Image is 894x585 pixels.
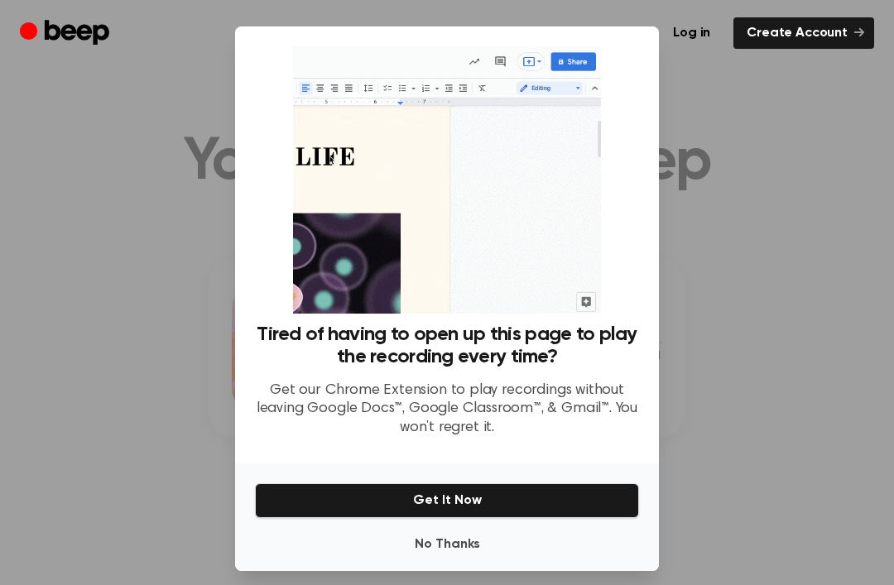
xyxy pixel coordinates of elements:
[255,483,639,518] button: Get It Now
[20,17,113,50] a: Beep
[293,46,600,314] img: Beep extension in action
[255,381,639,438] p: Get our Chrome Extension to play recordings without leaving Google Docs™, Google Classroom™, & Gm...
[660,17,723,49] a: Log in
[733,17,874,49] a: Create Account
[255,528,639,561] button: No Thanks
[255,324,639,368] h3: Tired of having to open up this page to play the recording every time?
